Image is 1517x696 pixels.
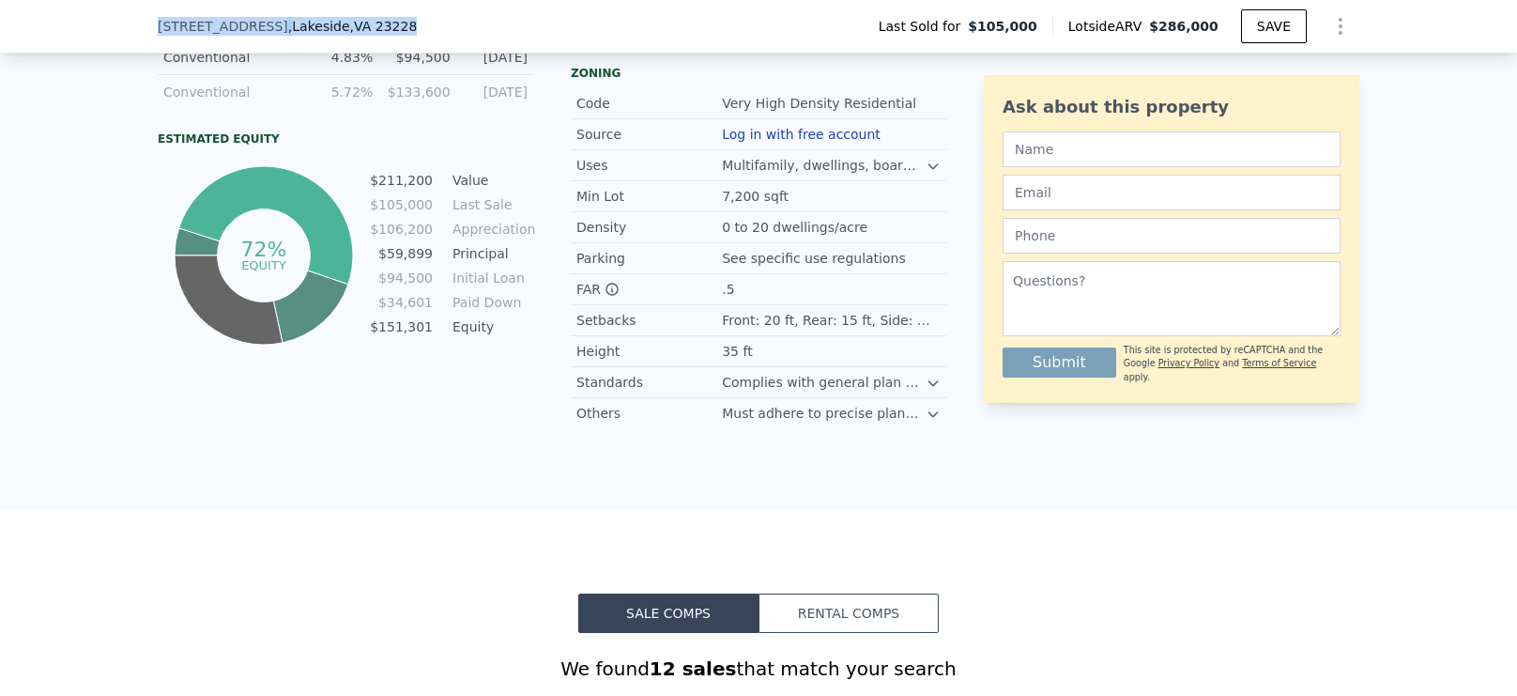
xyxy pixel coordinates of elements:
[576,187,722,206] div: Min Lot
[449,317,533,337] td: Equity
[462,83,528,101] div: [DATE]
[576,218,722,237] div: Density
[307,48,373,67] div: 4.83%
[722,127,881,142] button: Log in with free account
[1241,9,1307,43] button: SAVE
[288,17,417,36] span: , Lakeside
[1003,94,1341,120] div: Ask about this property
[1158,358,1219,368] a: Privacy Policy
[576,249,722,268] div: Parking
[449,243,533,264] td: Principal
[722,404,926,423] div: Must adhere to precise plan of design review.
[576,311,722,330] div: Setbacks
[307,83,373,101] div: 5.72%
[722,187,792,206] div: 7,200 sqft
[449,170,533,191] td: Value
[350,19,418,34] span: , VA 23228
[576,404,722,423] div: Others
[369,170,434,191] td: $211,200
[578,594,758,633] button: Sale Comps
[1149,19,1218,34] span: $286,000
[384,48,450,67] div: $94,500
[369,219,434,240] td: $106,200
[650,657,737,680] strong: 12 sales
[1124,344,1341,384] div: This site is protected by reCAPTCHA and the Google and apply.
[576,280,722,299] div: FAR
[722,249,910,268] div: See specific use regulations
[449,194,533,215] td: Last Sale
[158,17,288,36] span: [STREET_ADDRESS]
[240,238,286,261] tspan: 72%
[449,292,533,313] td: Paid Down
[369,317,434,337] td: $151,301
[369,268,434,288] td: $94,500
[1003,218,1341,254] input: Phone
[369,292,434,313] td: $34,601
[1068,17,1149,36] span: Lotside ARV
[576,156,722,175] div: Uses
[449,219,533,240] td: Appreciation
[1003,348,1116,378] button: Submit
[158,656,1359,682] div: We found that match your search
[576,94,722,113] div: Code
[722,94,920,113] div: Very High Density Residential
[449,268,533,288] td: Initial Loan
[163,83,296,101] div: Conventional
[571,66,946,81] div: Zoning
[758,594,939,633] button: Rental Comps
[968,17,1037,36] span: $105,000
[369,243,434,264] td: $59,899
[722,373,926,392] div: Complies with general plan and setbacks; prohibits structures in front setback area.
[722,280,738,299] div: .5
[576,125,722,144] div: Source
[722,156,926,175] div: Multifamily, dwellings, boarding houses, dormitories.
[1242,358,1316,368] a: Terms of Service
[879,17,969,36] span: Last Sold for
[722,311,941,330] div: Front: 20 ft, Rear: 15 ft, Side: 15 ft
[462,48,528,67] div: [DATE]
[163,48,296,67] div: Conventional
[576,373,722,392] div: Standards
[241,257,286,271] tspan: equity
[722,342,756,361] div: 35 ft
[576,342,722,361] div: Height
[722,218,871,237] div: 0 to 20 dwellings/acre
[384,83,450,101] div: $133,600
[1003,175,1341,210] input: Email
[369,194,434,215] td: $105,000
[158,131,533,147] div: Estimated Equity
[1322,8,1359,45] button: Show Options
[1003,131,1341,167] input: Name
